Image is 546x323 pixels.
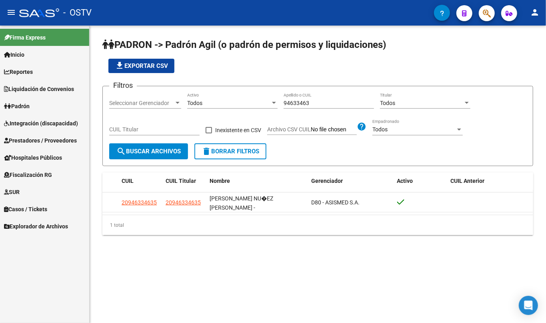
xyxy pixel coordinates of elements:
span: D80 - ASISMED S.A. [311,199,360,206]
span: Firma Express [4,33,46,42]
img: tab_keywords_by_traffic_grey.svg [85,46,92,53]
span: Archivo CSV CUIL [267,126,311,133]
button: Buscar Archivos [109,143,188,159]
span: Borrar Filtros [202,148,259,155]
span: CUIL Anterior [451,178,485,184]
mat-icon: menu [6,8,16,17]
span: Todos [372,126,388,133]
mat-icon: delete [202,147,211,156]
span: Todos [380,100,395,106]
span: 20946334635 [166,199,201,206]
span: PADRON -> Padrón Agil (o padrón de permisos y liquidaciones) [102,39,386,50]
span: Explorador de Archivos [4,222,68,231]
span: Inexistente en CSV [215,125,261,135]
div: Dominio [42,47,61,52]
span: Nombre [210,178,230,184]
span: CUIL [122,178,134,184]
div: Dominio: [DOMAIN_NAME] [21,21,90,27]
span: Activo [397,178,413,184]
datatable-header-cell: CUIL [118,172,162,190]
h3: Filtros [109,80,137,91]
input: Archivo CSV CUIL [311,126,357,133]
span: Todos [187,100,202,106]
button: Exportar CSV [108,59,174,73]
span: [PERSON_NAME] NU�EZ [PERSON_NAME] - [210,195,273,211]
span: Buscar Archivos [116,148,181,155]
span: Fiscalización RG [4,170,52,179]
img: logo_orange.svg [13,13,19,19]
mat-icon: person [530,8,540,17]
div: 1 total [102,215,533,235]
span: Exportar CSV [115,62,168,69]
datatable-header-cell: CUIL Titular [162,172,206,190]
mat-icon: help [357,122,366,131]
datatable-header-cell: Gerenciador [308,172,394,190]
span: Hospitales Públicos [4,153,62,162]
datatable-header-cell: Activo [394,172,448,190]
span: Prestadores / Proveedores [4,136,77,145]
span: CUIL Titular [166,178,196,184]
span: Gerenciador [311,178,343,184]
div: Open Intercom Messenger [519,296,538,315]
span: Padrón [4,102,30,111]
button: Borrar Filtros [194,143,266,159]
span: SUR [4,188,20,196]
span: - OSTV [63,4,92,22]
mat-icon: file_download [115,61,124,70]
span: 20946334635 [122,199,157,206]
span: Seleccionar Gerenciador [109,100,174,107]
div: Palabras clave [94,47,127,52]
div: v 4.0.25 [22,13,39,19]
span: Inicio [4,50,24,59]
mat-icon: search [116,147,126,156]
span: Liquidación de Convenios [4,85,74,93]
span: Integración (discapacidad) [4,119,78,128]
img: tab_domain_overview_orange.svg [33,46,40,53]
datatable-header-cell: Nombre [206,172,308,190]
datatable-header-cell: CUIL Anterior [448,172,533,190]
span: Casos / Tickets [4,205,47,214]
span: Reportes [4,67,33,76]
img: website_grey.svg [13,21,19,27]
